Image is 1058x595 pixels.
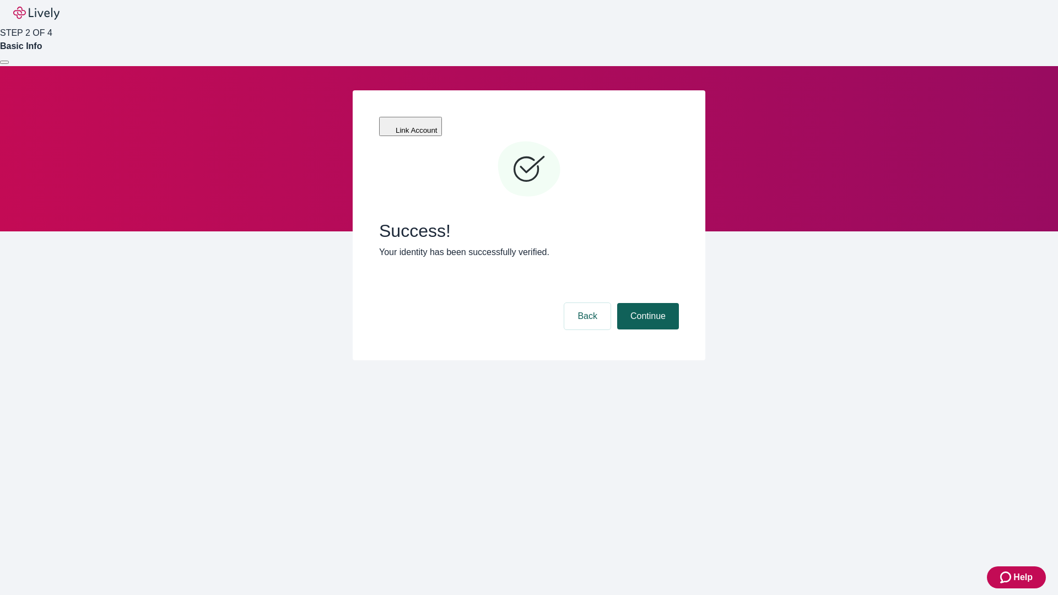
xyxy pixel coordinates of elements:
p: Your identity has been successfully verified. [379,246,679,259]
button: Zendesk support iconHelp [987,566,1046,588]
button: Link Account [379,117,442,136]
span: Help [1013,571,1033,584]
span: Success! [379,220,679,241]
button: Back [564,303,611,329]
img: Lively [13,7,60,20]
svg: Zendesk support icon [1000,571,1013,584]
svg: Checkmark icon [496,137,562,203]
button: Continue [617,303,679,329]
